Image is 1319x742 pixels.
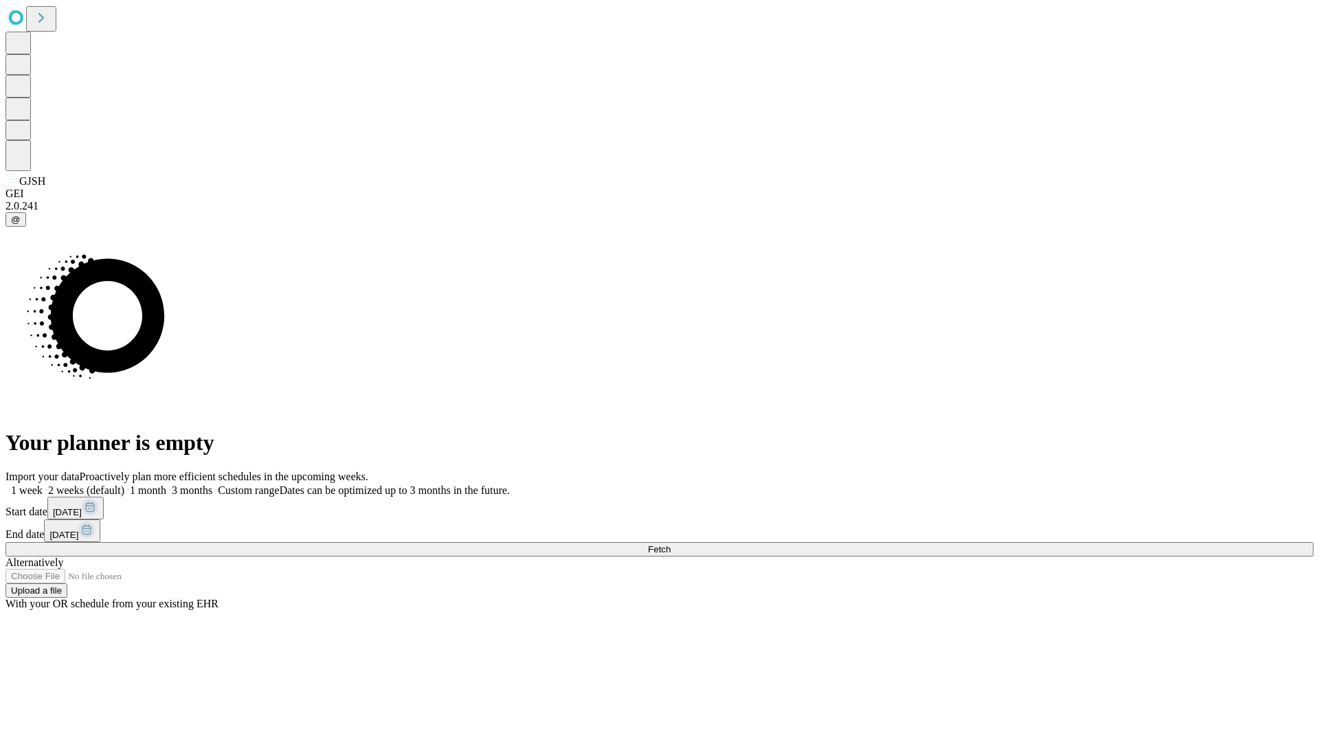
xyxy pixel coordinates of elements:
div: End date [5,519,1314,542]
span: Import your data [5,471,80,482]
div: Start date [5,497,1314,519]
span: Fetch [648,544,670,554]
span: With your OR schedule from your existing EHR [5,598,218,609]
span: [DATE] [49,530,78,540]
h1: Your planner is empty [5,430,1314,456]
button: Upload a file [5,583,67,598]
span: GJSH [19,175,45,187]
span: 3 months [172,484,212,496]
span: 1 month [130,484,166,496]
span: Dates can be optimized up to 3 months in the future. [280,484,510,496]
button: [DATE] [47,497,104,519]
button: [DATE] [44,519,100,542]
span: @ [11,214,21,225]
button: Fetch [5,542,1314,556]
button: @ [5,212,26,227]
div: 2.0.241 [5,200,1314,212]
span: Proactively plan more efficient schedules in the upcoming weeks. [80,471,368,482]
span: [DATE] [53,507,82,517]
div: GEI [5,188,1314,200]
span: Custom range [218,484,279,496]
span: Alternatively [5,556,63,568]
span: 2 weeks (default) [48,484,124,496]
span: 1 week [11,484,43,496]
